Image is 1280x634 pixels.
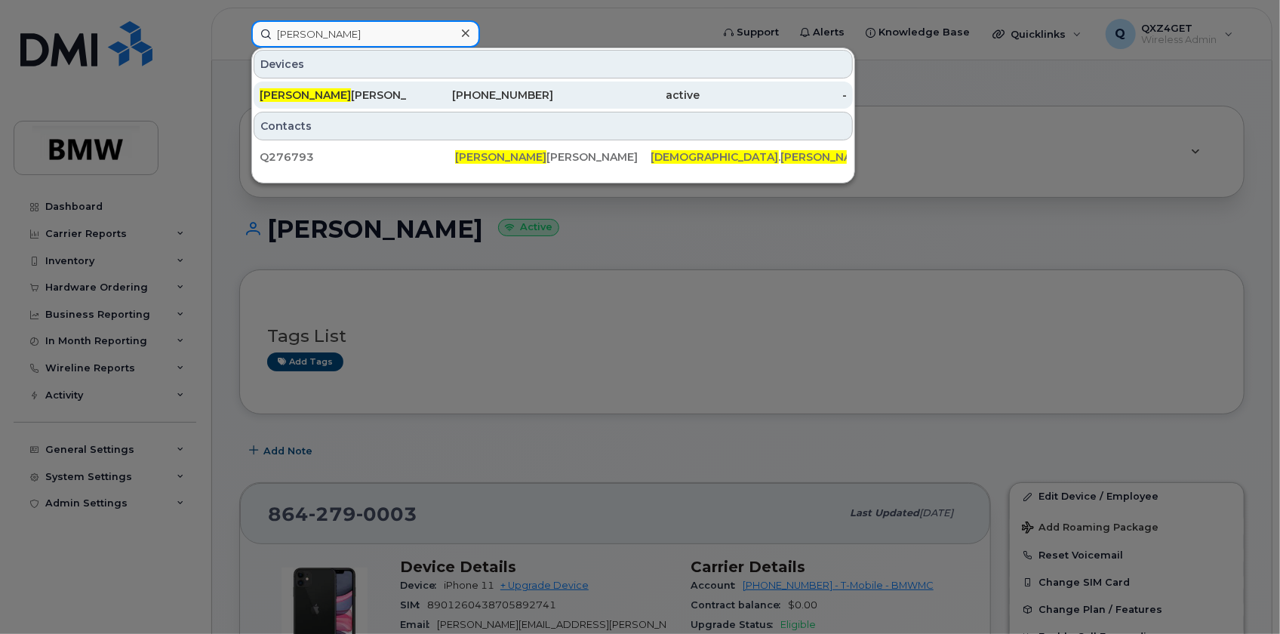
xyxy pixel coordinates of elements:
div: [PHONE_NUMBER] [407,88,554,103]
span: [PERSON_NAME] [781,150,872,164]
div: Contacts [254,112,853,140]
iframe: Messenger Launcher [1214,568,1269,623]
span: [PERSON_NAME] [260,88,351,102]
div: [PERSON_NAME] [260,88,407,103]
a: Q276793[PERSON_NAME][PERSON_NAME][DEMOGRAPHIC_DATA].[PERSON_NAME][PERSON_NAME][EMAIL_ADDRESS][DOM... [254,143,853,171]
div: . [PERSON_NAME][EMAIL_ADDRESS][DOMAIN_NAME] [651,149,847,165]
div: Q276793 [260,149,455,165]
a: [PERSON_NAME][PERSON_NAME][PHONE_NUMBER]active- [254,82,853,109]
div: Devices [254,50,853,78]
div: [PERSON_NAME] [455,149,651,165]
span: [DEMOGRAPHIC_DATA] [651,150,779,164]
div: active [553,88,700,103]
div: - [700,88,848,103]
span: [PERSON_NAME] [455,150,546,164]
